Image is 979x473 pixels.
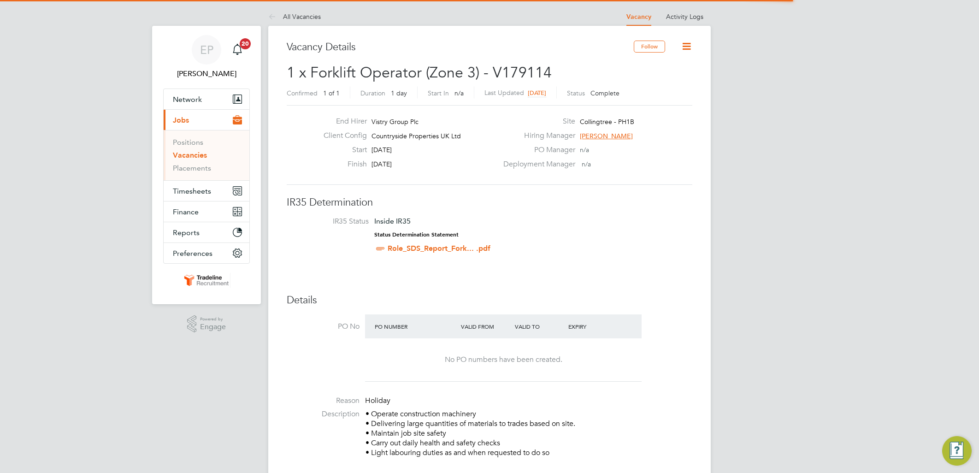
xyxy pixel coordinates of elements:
[316,160,367,169] label: Finish
[566,318,620,335] div: Expiry
[626,13,651,21] a: Vacancy
[498,117,575,126] label: Site
[287,396,360,406] label: Reason
[164,89,249,109] button: Network
[498,160,575,169] label: Deployment Manager
[173,95,202,104] span: Network
[316,145,367,155] label: Start
[323,89,340,97] span: 1 of 1
[187,315,226,333] a: Powered byEngage
[173,187,211,195] span: Timesheets
[173,249,212,258] span: Preferences
[360,89,385,97] label: Duration
[164,130,249,180] div: Jobs
[316,131,367,141] label: Client Config
[590,89,619,97] span: Complete
[240,38,251,49] span: 20
[173,207,199,216] span: Finance
[513,318,566,335] div: Valid To
[459,318,513,335] div: Valid From
[287,196,692,209] h3: IR35 Determination
[372,118,419,126] span: Vistry Group Plc
[164,110,249,130] button: Jobs
[200,315,226,323] span: Powered by
[634,41,665,53] button: Follow
[287,322,360,331] label: PO No
[316,117,367,126] label: End Hirer
[372,160,392,168] span: [DATE]
[164,243,249,263] button: Preferences
[498,131,575,141] label: Hiring Manager
[454,89,464,97] span: n/a
[374,355,632,365] div: No PO numbers have been created.
[580,132,633,140] span: [PERSON_NAME]
[173,164,211,172] a: Placements
[484,89,524,97] label: Last Updated
[163,68,250,79] span: Ellie Page
[498,145,575,155] label: PO Manager
[372,318,459,335] div: PO Number
[296,217,369,226] label: IR35 Status
[287,409,360,419] label: Description
[173,116,189,124] span: Jobs
[372,146,392,154] span: [DATE]
[372,132,461,140] span: Countryside Properties UK Ltd
[152,26,261,304] nav: Main navigation
[374,231,459,238] strong: Status Determination Statement
[268,12,321,21] a: All Vacancies
[374,217,411,225] span: Inside IR35
[287,41,634,54] h3: Vacancy Details
[391,89,407,97] span: 1 day
[173,138,203,147] a: Positions
[163,273,250,288] a: Go to home page
[200,44,213,56] span: EP
[580,118,634,126] span: Collingtree - PH1B
[164,181,249,201] button: Timesheets
[666,12,703,21] a: Activity Logs
[942,436,972,466] button: Engage Resource Center
[428,89,449,97] label: Start In
[287,89,318,97] label: Confirmed
[164,201,249,222] button: Finance
[528,89,546,97] span: [DATE]
[388,244,490,253] a: Role_SDS_Report_Fork... .pdf
[287,294,692,307] h3: Details
[183,273,230,288] img: tradelinerecruitment-logo-retina.png
[200,323,226,331] span: Engage
[228,35,247,65] a: 20
[163,35,250,79] a: EP[PERSON_NAME]
[173,228,200,237] span: Reports
[582,160,591,168] span: n/a
[365,396,390,405] span: Holiday
[164,222,249,242] button: Reports
[287,64,552,82] span: 1 x Forklift Operator (Zone 3) - V179114
[366,409,692,457] p: • Operate construction machinery • Delivering large quantities of materials to trades based on si...
[567,89,585,97] label: Status
[580,146,589,154] span: n/a
[173,151,207,160] a: Vacancies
